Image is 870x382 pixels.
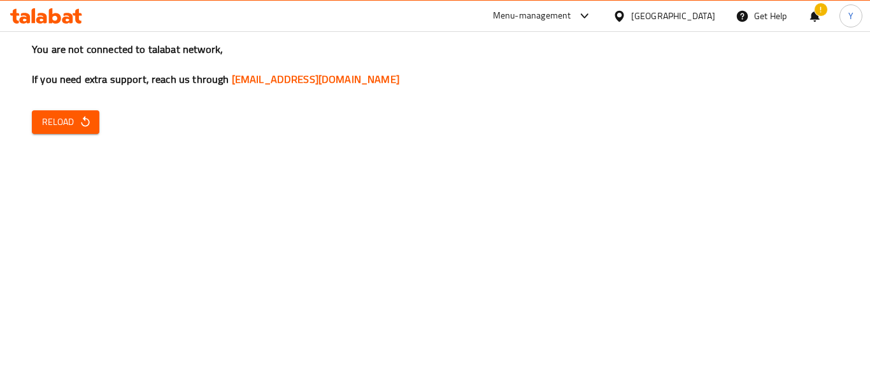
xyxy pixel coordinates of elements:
button: Reload [32,110,99,134]
a: [EMAIL_ADDRESS][DOMAIN_NAME] [232,70,399,89]
h3: You are not connected to talabat network, If you need extra support, reach us through [32,42,838,87]
div: [GEOGRAPHIC_DATA] [631,9,715,23]
span: Y [848,9,853,23]
div: Menu-management [493,8,571,24]
span: Reload [42,114,89,130]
